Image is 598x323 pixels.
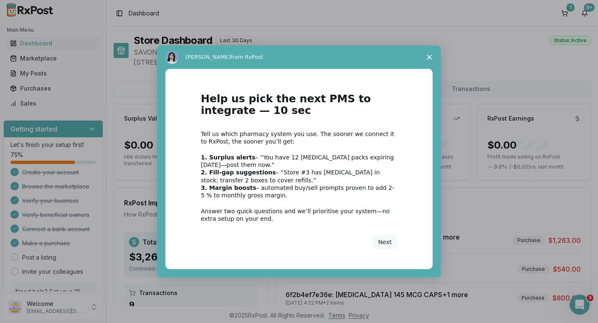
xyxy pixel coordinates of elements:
b: 3. Margin boosts [201,184,256,191]
span: from RxPost [231,54,263,60]
img: Profile image for Alice [165,50,179,64]
h1: Help us pick the next PMS to integrate — 10 sec [201,93,397,122]
div: – automated buy/sell prompts proven to add 2-5 % to monthly gross margin. [201,184,397,199]
button: Next [372,235,397,249]
div: Tell us which pharmacy system you use. The sooner we connect it to RxPost, the sooner you’ll get: [201,130,397,145]
span: Close survey [418,45,441,69]
span: [PERSON_NAME] [185,54,231,60]
div: – “Store #3 has [MEDICAL_DATA] in stock; transfer 2 boxes to cover refills.” [201,169,397,184]
b: 1. Surplus alerts [201,154,256,161]
div: Answer two quick questions and we’ll prioritise your system—no extra setup on your end. [201,207,397,222]
div: – “You have 12 [MEDICAL_DATA] packs expiring [DATE]—post them now.” [201,154,397,169]
b: 2. Fill-gap suggestions [201,169,276,176]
